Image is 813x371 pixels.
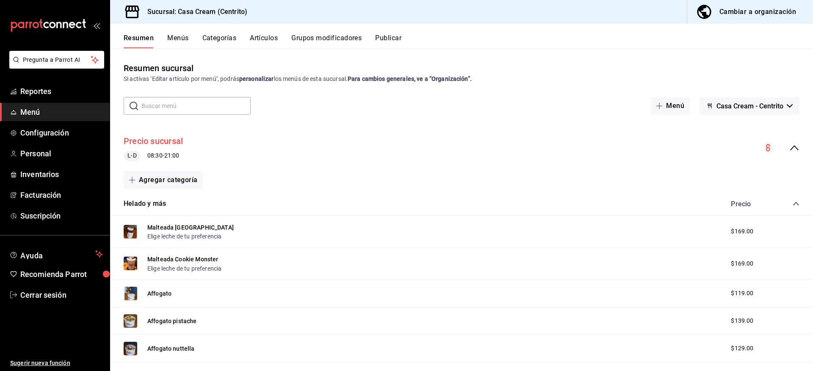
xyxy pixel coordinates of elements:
div: collapse-menu-row [110,128,813,168]
img: Preview [124,314,137,328]
span: Recomienda Parrot [20,269,103,280]
button: Casa Cream - Centrito [700,97,799,115]
span: Suscripción [20,210,103,221]
button: Elige leche de tu preferencia [147,232,221,241]
button: Elige leche de tu preferencia [147,264,221,273]
img: Preview [124,342,137,355]
button: Affogato pistache [147,317,197,325]
img: Preview [124,287,137,300]
img: Preview [124,257,137,270]
span: Casa Cream - Centrito [716,102,783,110]
button: Resumen [124,34,154,48]
strong: Para cambios generales, ve a “Organización”. [348,75,472,82]
span: Cerrar sesión [20,289,103,301]
div: Si activas ‘Editar artículo por menú’, podrás los menús de esta sucursal. [124,75,799,83]
span: L-D [124,151,140,160]
button: Pregunta a Parrot AI [9,51,104,69]
span: Facturación [20,189,103,201]
button: Affogato nuttella [147,344,195,353]
span: $169.00 [731,227,753,236]
span: Configuración [20,127,103,138]
div: Resumen sucursal [124,62,194,75]
span: Inventarios [20,169,103,180]
button: Precio sucursal [124,135,183,147]
button: Affogato [147,289,171,298]
img: Preview [124,225,137,238]
span: Pregunta a Parrot AI [23,55,91,64]
button: Categorías [202,34,237,48]
strong: personalizar [239,75,274,82]
button: Artículos [250,34,278,48]
button: Malteada Cookie Monster [147,255,218,263]
button: Publicar [375,34,401,48]
button: Agregar categoría [124,171,203,189]
span: $139.00 [731,316,753,325]
button: open_drawer_menu [93,22,100,29]
span: Personal [20,148,103,159]
div: Cambiar a organización [719,6,796,18]
span: $169.00 [731,259,753,268]
button: collapse-category-row [793,200,799,207]
button: Menús [167,34,188,48]
span: $129.00 [731,344,753,353]
a: Pregunta a Parrot AI [6,61,104,70]
button: Grupos modificadores [291,34,362,48]
div: navigation tabs [124,34,813,48]
span: Menú [20,106,103,118]
span: $119.00 [731,289,753,298]
div: Precio [722,200,777,208]
span: Reportes [20,86,103,97]
input: Buscar menú [141,97,251,114]
button: Helado y más [124,199,166,209]
button: Malteada [GEOGRAPHIC_DATA] [147,223,234,232]
span: Ayuda [20,249,92,259]
div: 08:30 - 21:00 [124,151,183,161]
h3: Sucursal: Casa Cream (Centrito) [141,7,247,17]
button: Menú [651,97,689,115]
span: Sugerir nueva función [10,359,103,368]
